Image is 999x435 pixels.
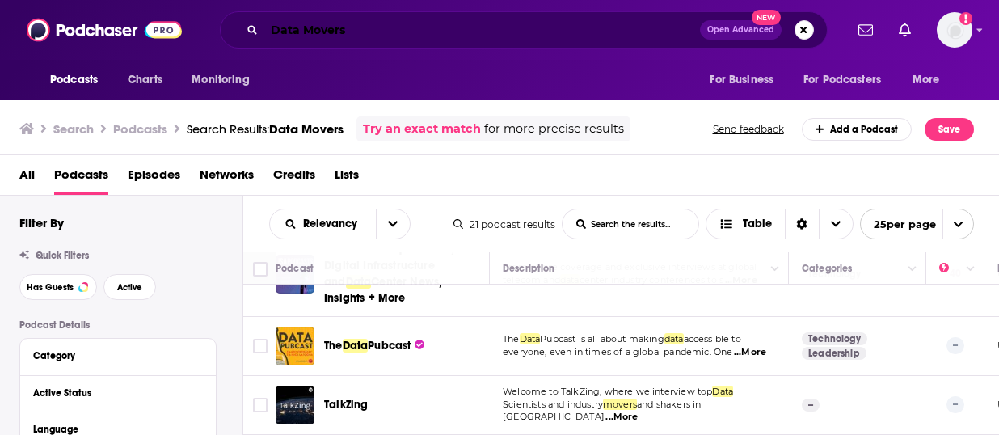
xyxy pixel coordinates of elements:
button: open menu [698,65,794,95]
span: For Business [710,69,773,91]
span: The [324,339,343,353]
button: open menu [376,209,410,239]
button: open menu [860,209,974,239]
h3: Podcasts [113,121,167,137]
a: TalkZing [324,397,368,413]
div: Categories [802,259,852,278]
span: JSA Podcasts | Telecom, Digital Infrastructure and [324,242,454,288]
button: Save [925,118,974,141]
span: Toggle select row [253,398,268,412]
span: for more precise results [484,120,624,138]
span: Data [520,333,541,344]
span: Table [743,218,772,230]
p: -- [946,396,964,412]
button: open menu [901,65,960,95]
span: Center News, Insights + More [324,275,442,305]
button: Open AdvancedNew [700,20,782,40]
span: Scientists and industry [503,399,603,410]
a: Lists [335,162,359,195]
a: TheDataPubcast [324,338,424,354]
span: Welcome to TalkZing, where we interview top [503,386,712,397]
button: Has Guests [19,274,97,300]
a: Podcasts [54,162,108,195]
img: TalkZing [276,386,314,424]
button: open menu [793,65,904,95]
p: Podcast Details [19,319,217,331]
span: Data [712,386,733,397]
span: Pubcast [368,339,411,353]
span: More [913,69,940,91]
button: Active [103,274,156,300]
span: Data [343,339,369,353]
span: Has Guests [27,283,74,292]
span: The [503,333,520,344]
button: Show profile menu [937,12,972,48]
a: All [19,162,35,195]
a: Search Results:Data Movers [187,121,344,137]
button: Column Actions [961,260,980,279]
span: Quick Filters [36,250,89,261]
h2: Choose List sort [269,209,411,239]
div: Search Results: [187,121,344,137]
span: Logged in as bkmartin [937,12,972,48]
span: Active [117,283,142,292]
button: Column Actions [765,260,785,279]
div: 21 podcast results [453,218,555,230]
button: Send feedback [708,122,789,136]
span: Monitoring [192,69,249,91]
a: Charts [117,65,172,95]
button: Column Actions [903,260,922,279]
span: Relevancy [303,218,363,230]
a: Episodes [128,162,180,195]
span: and shakers in [GEOGRAPHIC_DATA] [503,399,701,423]
span: Data Movers [269,121,344,137]
a: Networks [200,162,254,195]
div: Podcast [276,259,314,278]
span: center industry conferences to s [580,274,723,285]
span: data [664,333,684,344]
button: open menu [180,65,270,95]
span: Charts [128,69,162,91]
span: Open Advanced [707,26,774,34]
img: User Profile [937,12,972,48]
div: Category [33,350,192,361]
div: Sort Direction [785,209,819,239]
a: Show notifications dropdown [892,16,917,44]
div: Language [33,424,192,435]
span: movers [603,399,637,410]
img: Podchaser - Follow, Share and Rate Podcasts [27,15,182,45]
span: TalkZing [324,398,368,412]
p: -- [946,337,964,353]
span: accessible to [684,333,741,344]
button: open menu [39,65,119,95]
span: Pubcast is all about making [540,333,664,344]
p: -- [802,399,820,412]
button: Choose View [706,209,854,239]
span: telecom and [503,274,560,285]
button: open menu [270,218,376,230]
div: Search podcasts, credits, & more... [220,11,828,49]
span: 25 per page [861,212,936,237]
img: The Data Pubcast [276,327,314,365]
a: Show notifications dropdown [852,16,879,44]
div: Description [503,259,554,278]
div: Active Status [33,387,192,399]
button: Active Status [33,382,203,403]
h2: Filter By [19,215,64,230]
span: Data [346,275,372,289]
span: ...More [734,346,766,359]
a: Leadership [802,347,866,360]
a: Try an exact match [363,120,481,138]
input: Search podcasts, credits, & more... [264,17,700,43]
a: Credits [273,162,315,195]
a: Technology [802,332,867,345]
span: ...More [605,411,638,424]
